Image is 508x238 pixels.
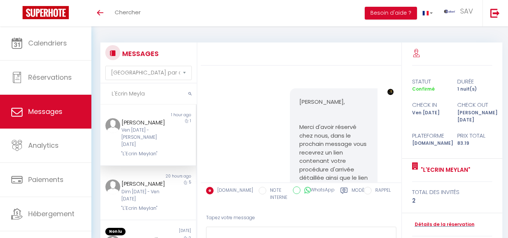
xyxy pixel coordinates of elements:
[121,188,167,203] div: Dim [DATE] - Ven [DATE]
[407,109,452,124] div: Ven [DATE]
[100,83,197,105] input: Rechercher un mot clé
[407,100,452,109] div: check in
[452,86,497,93] div: 1 nuit(s)
[452,100,497,109] div: check out
[214,187,253,195] label: [DOMAIN_NAME]
[352,187,372,202] label: Modèles
[28,141,59,150] span: Analytics
[412,196,493,205] div: 2
[121,205,167,212] div: "L'Ecrin Meylan"
[23,6,69,19] img: Super Booking
[105,179,120,194] img: ...
[365,7,417,20] button: Besoin d'aide ?
[105,118,120,133] img: ...
[412,86,435,92] span: Confirmé
[190,118,191,124] span: 1
[121,127,167,148] div: Ven [DATE] - [PERSON_NAME] [DATE]
[28,38,67,48] span: Calendriers
[121,118,167,127] div: [PERSON_NAME]
[452,77,497,86] div: durée
[452,140,497,147] div: 83.19
[148,112,196,118] div: 1 hour ago
[300,186,335,195] label: WhatsApp
[460,6,473,16] span: SAV
[412,188,493,197] div: total des invités
[28,175,64,184] span: Paiements
[412,221,475,228] a: Détails de la réservation
[148,228,196,235] div: [DATE]
[407,131,452,140] div: Plateforme
[418,165,470,174] a: "L'Ecrin Meylan"
[407,140,452,147] div: [DOMAIN_NAME]
[266,187,287,201] label: NOTE INTERNE
[299,98,368,106] p: [PERSON_NAME],
[115,8,141,16] span: Chercher
[189,179,191,185] span: 5
[28,209,74,218] span: Hébergement
[105,228,126,235] span: Non lu
[121,179,167,188] div: [PERSON_NAME]
[490,8,500,18] img: logout
[28,73,72,82] span: Réservations
[120,45,159,62] h3: MESSAGES
[206,209,396,227] div: Tapez votre message
[121,150,167,158] div: "L'Ecrin Meylan"
[148,173,196,179] div: 20 hours ago
[372,187,391,195] label: RAPPEL
[299,123,368,208] p: Merci d'avoir réservé chez nous, dans le prochain message vous recevrez un lien contenant votre p...
[387,89,394,95] img: ...
[444,10,455,13] img: ...
[452,131,497,140] div: Prix total
[407,77,452,86] div: statut
[452,109,497,124] div: [PERSON_NAME] [DATE]
[28,107,62,116] span: Messages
